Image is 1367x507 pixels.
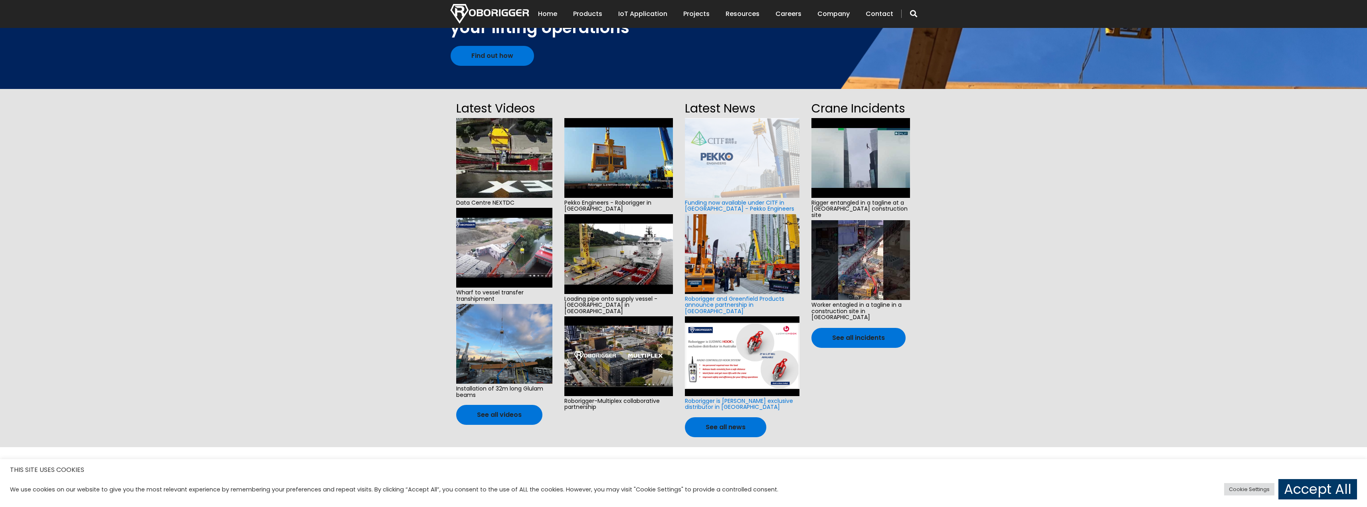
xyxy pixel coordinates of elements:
span: Loading pipe onto supply vessel - [GEOGRAPHIC_DATA] in [GEOGRAPHIC_DATA] [564,294,673,316]
a: Projects [683,2,710,26]
span: Installation of 32m long Glulam beams [456,384,552,400]
a: Roborigger is [PERSON_NAME] exclusive distributor in [GEOGRAPHIC_DATA] [685,397,793,411]
img: hqdefault.jpg [811,220,910,300]
a: IoT Application [618,2,667,26]
a: Resources [726,2,760,26]
a: See all incidents [811,328,906,348]
h2: Crane Incidents [811,99,910,118]
a: Home [538,2,557,26]
h2: Latest Videos [456,99,552,118]
a: Funding now available under CITF in [GEOGRAPHIC_DATA] - Pekko Engineers [685,199,794,213]
a: Accept All [1278,479,1357,499]
img: hqdefault.jpg [564,214,673,294]
img: Nortech [450,4,529,24]
img: hqdefault.jpg [456,208,552,288]
h5: THIS SITE USES COOKIES [10,465,1357,475]
h2: Latest News [685,99,799,118]
span: Wharf to vessel transfer transhipment [456,288,552,304]
a: Find out how [451,46,534,66]
a: See all news [685,417,766,437]
span: Roborigger-Multiplex collaborative partnership [564,396,673,412]
a: Products [573,2,602,26]
img: hqdefault.jpg [564,118,673,198]
a: See all videos [456,405,542,425]
img: e6f0d910-cd76-44a6-a92d-b5ff0f84c0aa-2.jpg [456,304,552,384]
span: Pekko Engineers - Roborigger in [GEOGRAPHIC_DATA] [564,198,673,214]
a: Cookie Settings [1224,483,1274,495]
span: Worker entagled in a tagline in a construction site in [GEOGRAPHIC_DATA] [811,300,910,322]
img: hqdefault.jpg [811,118,910,198]
a: Company [817,2,850,26]
img: hqdefault.jpg [456,118,552,198]
div: We use cookies on our website to give you the most relevant experience by remembering your prefer... [10,486,953,493]
a: Careers [775,2,801,26]
a: Roborigger and Greenfield Products announce partnership in [GEOGRAPHIC_DATA] [685,295,784,315]
span: Rigger entangled in a tagline at a [GEOGRAPHIC_DATA] construction site [811,198,910,220]
img: hqdefault.jpg [564,316,673,396]
span: Data Centre NEXTDC [456,198,552,208]
a: Contact [866,2,893,26]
